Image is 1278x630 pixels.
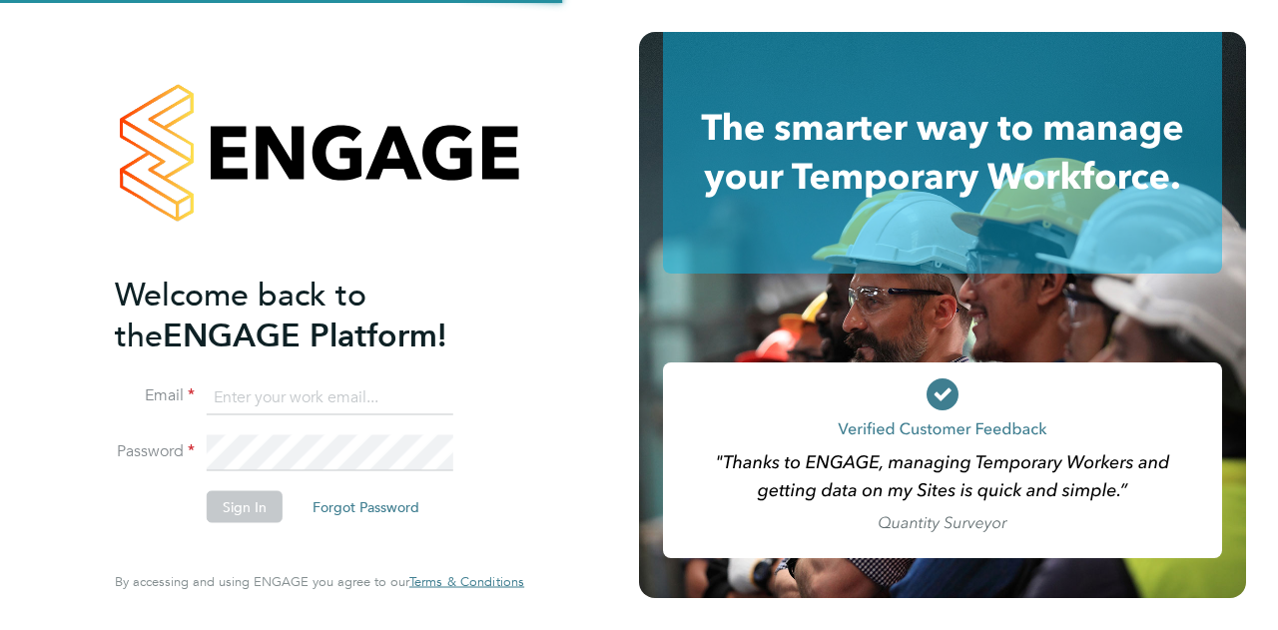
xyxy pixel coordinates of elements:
label: Password [115,441,195,462]
span: Welcome back to the [115,275,366,354]
button: Sign In [207,491,283,523]
span: Terms & Conditions [409,573,524,590]
span: By accessing and using ENGAGE you agree to our [115,573,524,590]
label: Email [115,385,195,406]
input: Enter your work email... [207,379,453,415]
h2: ENGAGE Platform! [115,274,504,355]
a: Terms & Conditions [409,574,524,590]
button: Forgot Password [297,491,435,523]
